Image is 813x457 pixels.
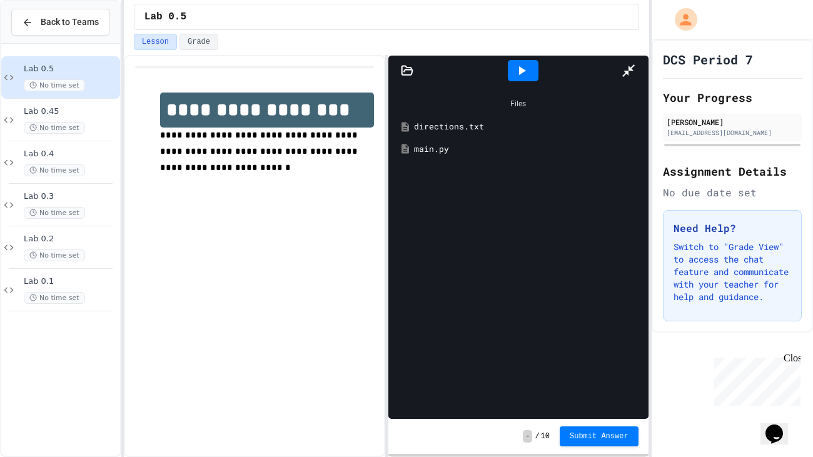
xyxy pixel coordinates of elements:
[541,431,550,441] span: 10
[663,51,753,68] h1: DCS Period 7
[667,116,798,128] div: [PERSON_NAME]
[24,292,85,304] span: No time set
[663,89,802,106] h2: Your Progress
[535,431,539,441] span: /
[662,5,700,34] div: My Account
[24,207,85,219] span: No time set
[24,122,85,134] span: No time set
[24,106,118,117] span: Lab 0.45
[24,249,85,261] span: No time set
[560,426,639,446] button: Submit Answer
[414,121,641,133] div: directions.txt
[674,221,791,236] h3: Need Help?
[24,234,118,244] span: Lab 0.2
[414,143,641,156] div: main.py
[674,241,791,303] p: Switch to "Grade View" to access the chat feature and communicate with your teacher for help and ...
[663,185,802,200] div: No due date set
[24,64,118,74] span: Lab 0.5
[24,149,118,159] span: Lab 0.4
[395,92,642,116] div: Files
[11,9,110,36] button: Back to Teams
[134,34,177,50] button: Lesson
[144,9,186,24] span: Lab 0.5
[24,79,85,91] span: No time set
[41,16,99,29] span: Back to Teams
[760,407,800,444] iframe: chat widget
[523,430,532,443] span: -
[570,431,629,441] span: Submit Answer
[663,163,802,180] h2: Assignment Details
[179,34,218,50] button: Grade
[24,191,118,202] span: Lab 0.3
[5,5,86,79] div: Chat with us now!Close
[709,353,800,406] iframe: chat widget
[24,276,118,287] span: Lab 0.1
[24,164,85,176] span: No time set
[667,128,798,138] div: [EMAIL_ADDRESS][DOMAIN_NAME]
